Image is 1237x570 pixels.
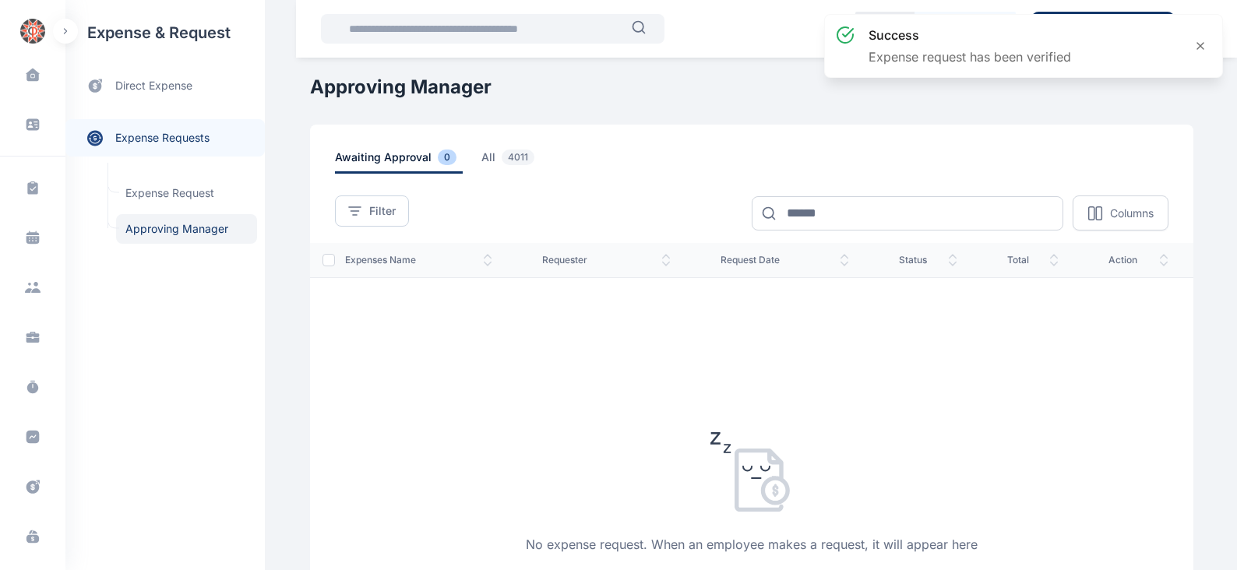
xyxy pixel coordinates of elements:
p: Expense request has been verified [869,47,1071,66]
button: Columns [1073,195,1168,230]
span: action [1108,254,1168,266]
span: Filter [369,203,396,219]
a: Expense Request [116,178,257,208]
span: expenses Name [345,254,492,266]
p: Columns [1110,206,1154,221]
a: expense requests [65,119,265,157]
span: total [1007,254,1059,266]
span: all [481,150,541,174]
span: direct expense [115,78,192,94]
a: all4011 [481,150,559,174]
div: expense requests [65,107,265,157]
a: Approving Manager [116,214,257,244]
span: 0 [438,150,456,165]
span: request date [721,254,849,266]
a: direct expense [65,65,265,107]
h3: success [869,26,1071,44]
span: 4011 [502,150,534,165]
span: Requester [542,254,671,266]
a: awaiting approval0 [335,150,481,174]
span: status [899,254,957,266]
span: awaiting approval [335,150,463,174]
h1: Approving Manager [310,75,1193,100]
p: No expense request. When an employee makes a request, it will appear here [526,535,978,554]
button: Filter [335,195,409,227]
